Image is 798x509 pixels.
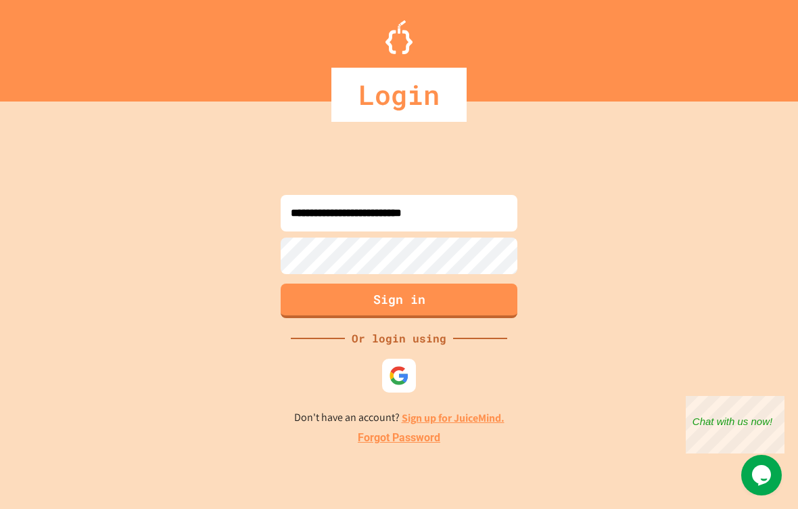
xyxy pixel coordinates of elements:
a: Forgot Password [358,430,440,446]
iframe: chat widget [741,455,784,495]
p: Don't have an account? [294,410,504,426]
div: Login [331,68,467,122]
div: Or login using [345,330,453,347]
iframe: chat widget [686,396,784,453]
img: Logo.svg [385,20,413,54]
button: Sign in [281,284,517,318]
img: google-icon.svg [389,366,409,386]
a: Sign up for JuiceMind. [402,411,504,425]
